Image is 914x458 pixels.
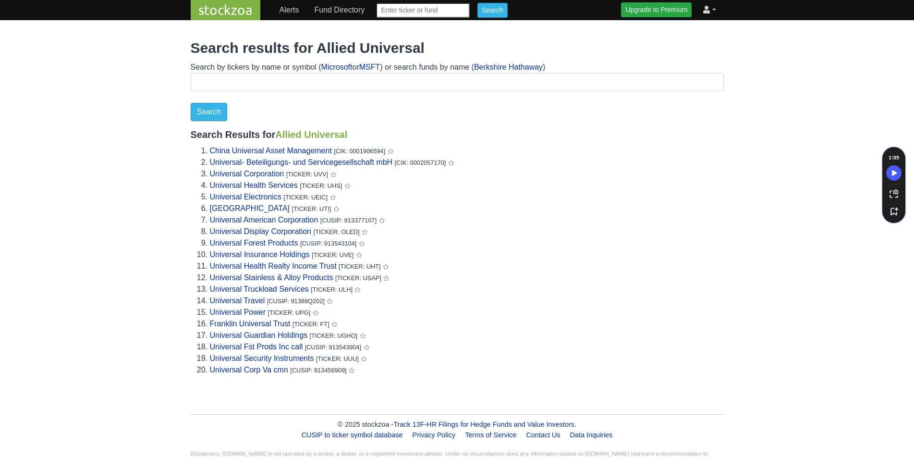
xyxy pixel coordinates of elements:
[210,227,312,235] a: Universal Display Corporation
[210,354,314,362] a: Universal Security Instruments
[376,3,470,18] input: Enter ticker or fund
[210,308,266,316] a: Universal Power
[393,421,574,428] a: Track 13F-HR Filings for Hedge Funds and Value Investors
[300,182,342,189] small: [TICKER: UHS]
[292,321,329,328] small: [TICKER: FT]
[210,193,281,201] a: Universal Electronics
[310,0,368,20] a: Fund Directory
[321,63,353,71] a: Microsoft
[191,103,228,121] input: Search
[310,332,358,339] small: [TICKER: UGHO]
[210,170,284,178] a: Universal Corporation
[286,171,328,178] small: [TICKER: UVV]
[283,194,328,201] small: [TICKER: UEIC]
[474,63,543,71] a: Berkshire Hathaway
[210,343,303,351] a: Universal Fst Prods Inc call
[409,427,460,443] a: Privacy Policy
[191,420,724,430] div: © 2025 stockzoa - .
[621,2,692,17] a: Upgrade to Premium
[275,129,347,140] span: Allied Universal
[210,181,298,189] a: Universal Health Services
[210,331,308,339] a: Universal Guardian Holdings
[292,205,331,212] small: [TICKER: UTI]
[210,239,298,247] a: Universal Forest Products
[268,309,310,316] small: [TICKER: UPG]
[314,228,360,235] small: [TICKER: OLED]
[210,216,318,224] a: Universal American Corporation
[300,240,356,247] small: [CUSIP: 913543104]
[320,217,377,224] small: [CUSIP: 913377107]
[210,262,337,270] a: Universal Health Realty Income Trust
[305,344,361,351] small: [CUSIP: 913543904]
[210,366,288,374] a: Universal Corp Va cmn
[210,250,310,259] a: Universal Insurance Holdings
[522,427,564,443] a: Contact Us
[461,427,520,443] a: Terms of Service
[191,129,724,140] h3: Search Results for
[311,286,353,293] small: [TICKER: ULH]
[210,285,309,293] a: Universal Truckload Services
[339,263,380,270] small: [TICKER: UHT]
[210,297,265,305] a: Universal Travel
[191,39,724,57] h1: Search results for Allied Universal
[210,320,291,328] a: Franklin Universal Trust
[334,148,385,155] small: [CIK: 0001906594]
[210,204,290,212] a: [GEOGRAPHIC_DATA]
[335,274,381,282] small: [TICKER: USAP]
[298,427,407,443] a: CUSIP to ticker symbol database
[210,273,333,282] a: Universal Stainless & Alloy Products
[312,251,353,259] small: [TICKER: UVE]
[210,147,332,155] a: China Universal Asset Management
[210,158,393,166] a: Universal- Beteiligungs- und Servicegesellschaft mbH
[316,355,359,362] small: [TICKER: UUU]
[477,3,507,18] input: Search
[395,159,446,166] small: [CIK: 0002057170]
[267,297,325,305] small: [CUSIP: 91388Q202]
[566,427,617,443] a: Data Inquiries
[290,367,346,374] small: [CUSIP: 913456909]
[191,62,724,73] div: Search by tickers by name or symbol ( or ) or search funds by name ( )
[276,0,303,20] a: Alerts
[359,63,380,71] a: MSFT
